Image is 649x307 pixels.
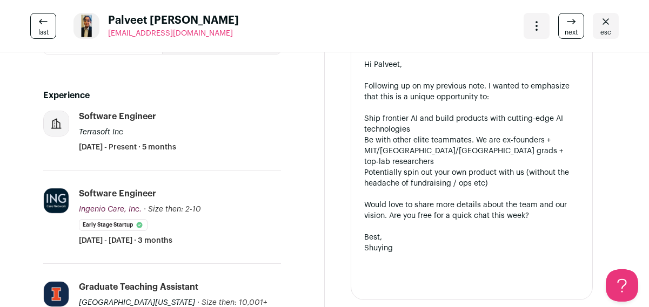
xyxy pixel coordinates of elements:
span: esc [600,28,611,37]
div: Software Engineer [79,111,156,122]
span: Ingenio Care, Inc. [79,206,142,213]
div: Software Engineer [79,188,156,200]
li: Be with other elite teammates. We are ex-founders + MIT/[GEOGRAPHIC_DATA]/[GEOGRAPHIC_DATA] grads... [364,135,580,167]
li: Early Stage Startup [79,219,148,231]
div: Graduate Teaching Assistant [79,281,198,293]
span: last [38,28,49,37]
span: · Size then: 10,001+ [197,299,267,306]
div: Hi Palveet, [364,59,580,70]
span: Terrasoft Inc [79,128,123,136]
span: [EMAIL_ADDRESS][DOMAIN_NAME] [108,30,233,37]
div: Best, [364,232,580,243]
a: next [558,13,584,39]
li: Ship frontier AI and build products with cutting-edge AI technologies [364,113,580,135]
span: [DATE] - Present · 5 months [79,142,176,153]
iframe: Help Scout Beacon - Open [606,269,638,302]
a: Close [593,13,619,39]
a: [EMAIL_ADDRESS][DOMAIN_NAME] [108,28,239,39]
div: Would love to share more details about the team and our vision. Are you free for a quick chat thi... [364,200,580,221]
span: next [565,28,578,37]
span: [GEOGRAPHIC_DATA][US_STATE] [79,299,195,306]
img: e38b51750f45fea19adb0643245c9ba049ced606e93755a824a6c2d243513960 [73,13,99,39]
a: last [30,13,56,39]
span: Palveet [PERSON_NAME] [108,13,239,28]
span: [DATE] - [DATE] · 3 months [79,235,172,246]
img: 37b752b2d19dc870e8925cb29763820d039dad76ae7c86db0fd6cb40216db81d.jpg [44,188,69,213]
button: Open dropdown [524,13,550,39]
img: ffe58a0740bfde16b6e59e3459de743cd88d7329b7e1e38c228a4fefb172fa04.jpg [44,282,69,306]
li: Potentially spin out your own product with us (without the headache of fundraising / ops etc) [364,167,580,189]
h2: Experience [43,89,281,102]
div: Shuying [364,243,580,254]
span: · Size then: 2-10 [144,206,201,213]
div: Following up on my previous note. I wanted to emphasize that this is a unique opportunity to: [364,81,580,103]
img: company-logo-placeholder-414d4e2ec0e2ddebbe968bf319fdfe5acfe0c9b87f798d344e800bc9a89632a0.png [44,111,69,136]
